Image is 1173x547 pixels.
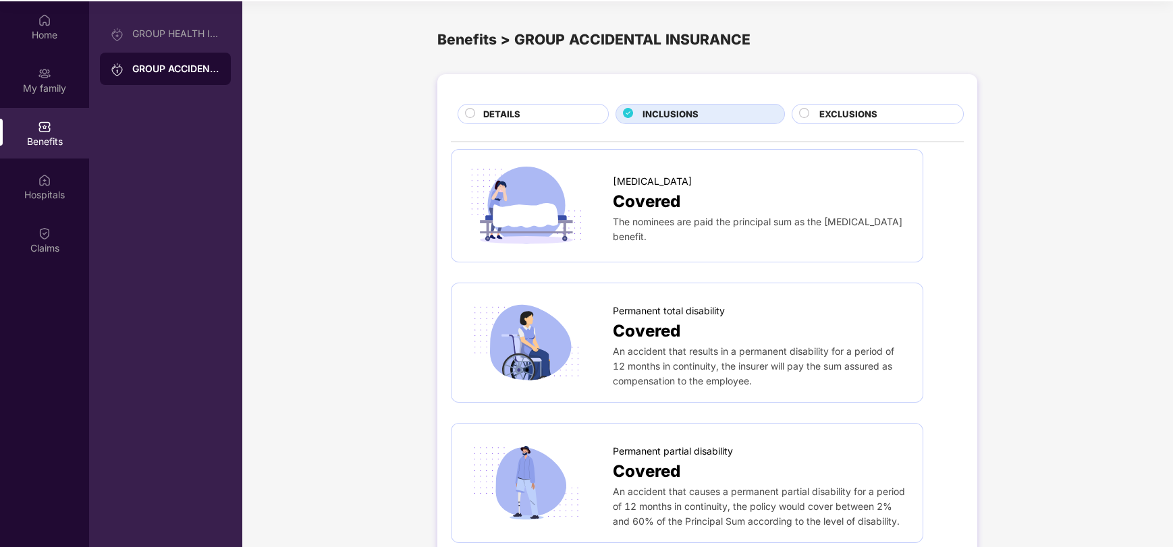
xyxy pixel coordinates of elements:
[483,107,520,121] span: DETAILS
[613,318,680,344] span: Covered
[38,227,51,240] img: svg+xml;base64,PHN2ZyBpZD0iQ2xhaW0iIHhtbG5zPSJodHRwOi8vd3d3LnczLm9yZy8yMDAwL3N2ZyIgd2lkdGg9IjIwIi...
[38,173,51,187] img: svg+xml;base64,PHN2ZyBpZD0iSG9zcGl0YWxzIiB4bWxucz0iaHR0cDovL3d3dy53My5vcmcvMjAwMC9zdmciIHdpZHRoPS...
[132,28,220,39] div: GROUP HEALTH INSURANCE
[38,13,51,27] img: svg+xml;base64,PHN2ZyBpZD0iSG9tZSIgeG1sbnM9Imh0dHA6Ly93d3cudzMub3JnLzIwMDAvc3ZnIiB3aWR0aD0iMjAiIG...
[613,189,680,214] span: Covered
[613,459,680,484] span: Covered
[613,345,894,386] span: An accident that results in a permanent disability for a period of 12 months in continuity, the i...
[465,440,588,525] img: icon
[437,28,977,51] div: Benefits > GROUP ACCIDENTAL INSURANCE
[465,300,588,385] img: icon
[613,486,905,527] span: An accident that causes a permanent partial disability for a period of 12 months in continuity, t...
[613,304,725,318] span: Permanent total disability
[111,63,124,76] img: svg+xml;base64,PHN2ZyB3aWR0aD0iMjAiIGhlaWdodD0iMjAiIHZpZXdCb3g9IjAgMCAyMCAyMCIgZmlsbD0ibm9uZSIgeG...
[613,216,902,242] span: The nominees are paid the principal sum as the [MEDICAL_DATA] benefit.
[819,107,877,121] span: EXCLUSIONS
[613,444,733,459] span: Permanent partial disability
[132,62,220,76] div: GROUP ACCIDENTAL INSURANCE
[111,28,124,41] img: svg+xml;base64,PHN2ZyB3aWR0aD0iMjAiIGhlaWdodD0iMjAiIHZpZXdCb3g9IjAgMCAyMCAyMCIgZmlsbD0ibm9uZSIgeG...
[465,163,588,248] img: icon
[38,67,51,80] img: svg+xml;base64,PHN2ZyB3aWR0aD0iMjAiIGhlaWdodD0iMjAiIHZpZXdCb3g9IjAgMCAyMCAyMCIgZmlsbD0ibm9uZSIgeG...
[643,107,699,121] span: INCLUSIONS
[613,174,692,189] span: [MEDICAL_DATA]
[38,120,51,134] img: svg+xml;base64,PHN2ZyBpZD0iQmVuZWZpdHMiIHhtbG5zPSJodHRwOi8vd3d3LnczLm9yZy8yMDAwL3N2ZyIgd2lkdGg9Ij...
